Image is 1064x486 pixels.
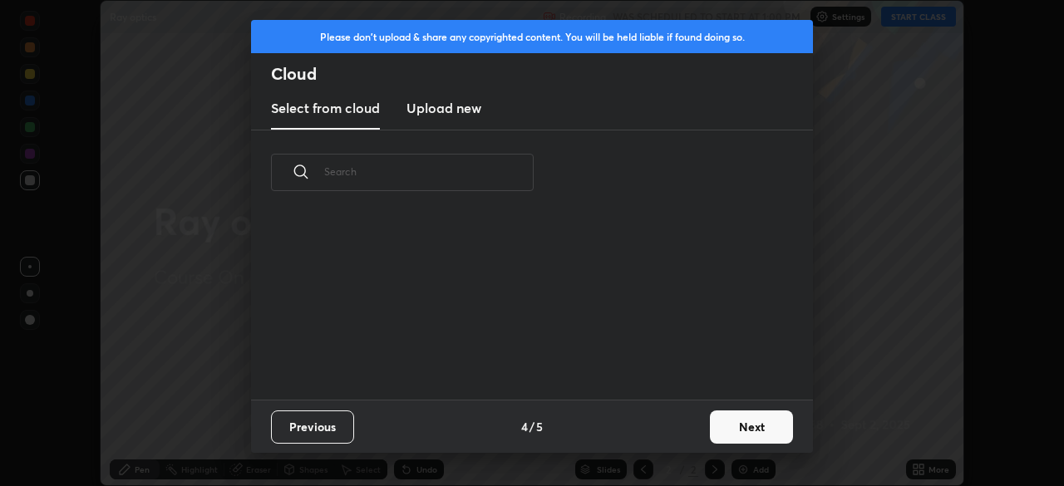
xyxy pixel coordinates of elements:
h3: Select from cloud [271,98,380,118]
button: Next [710,410,793,444]
h2: Cloud [271,63,813,85]
div: Please don't upload & share any copyrighted content. You will be held liable if found doing so. [251,20,813,53]
button: Previous [271,410,354,444]
h4: 4 [521,418,528,435]
h4: 5 [536,418,543,435]
input: Search [324,136,534,207]
h4: / [530,418,534,435]
h3: Upload new [406,98,481,118]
